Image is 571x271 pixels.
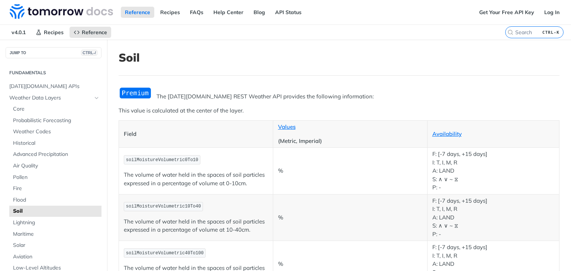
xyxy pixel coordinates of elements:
span: Probabilistic Forecasting [13,117,100,124]
a: Advanced Precipitation [9,149,101,160]
a: Lightning [9,217,101,228]
a: Values [278,123,296,130]
a: Pollen [9,172,101,183]
img: Tomorrow.io Weather API Docs [10,4,113,19]
a: Recipes [32,27,68,38]
span: v4.0.1 [7,27,30,38]
span: [DATE][DOMAIN_NAME] APIs [9,83,100,90]
p: The volume of water held in the spaces of soil particles expressed in a percentage of volume at 1... [124,218,268,234]
button: Hide subpages for Weather Data Layers [94,95,100,101]
span: Reference [82,29,107,36]
a: Maritime [9,229,101,240]
p: Field [124,130,268,138]
p: The volume of water held in the spaces of soil particles expressed in a percentage of volume at 0... [124,171,268,187]
p: (Metric, Imperial) [278,137,422,146]
a: Aviation [9,251,101,262]
span: Core [13,105,100,113]
a: Reference [70,27,111,38]
kbd: CTRL-K [541,29,561,36]
span: Weather Codes [13,128,100,135]
span: soilMoistureVolumetric10To40 [126,204,201,209]
span: Historical [13,140,100,147]
a: Weather Codes [9,126,101,137]
a: API Status [271,7,306,18]
span: Flood [13,196,100,204]
a: Probabilistic Forecasting [9,115,101,126]
a: Fire [9,183,101,194]
a: Log In [540,7,564,18]
a: Get Your Free API Key [475,7,538,18]
p: % [278,167,422,175]
a: Availability [432,130,462,137]
span: Aviation [13,253,100,261]
a: [DATE][DOMAIN_NAME] APIs [6,81,101,92]
span: Soil [13,208,100,215]
a: Blog [249,7,269,18]
p: F: [-7 days, +15 days] I: T, I, M, R A: LAND S: ∧ ∨ ~ ⧖ P: - [432,150,555,192]
span: Weather Data Layers [9,94,92,102]
a: Air Quality [9,160,101,172]
a: FAQs [186,7,207,18]
span: Solar [13,242,100,249]
span: soilMoistureVolumetric0To10 [126,157,198,163]
span: Maritime [13,231,100,238]
a: Recipes [156,7,184,18]
a: Weather Data LayersHide subpages for Weather Data Layers [6,92,101,104]
a: Core [9,104,101,115]
p: % [278,213,422,222]
p: The [DATE][DOMAIN_NAME] REST Weather API provides the following information: [119,92,559,101]
a: Soil [9,206,101,217]
a: Historical [9,138,101,149]
span: Air Quality [13,162,100,170]
h1: Soil [119,51,559,64]
a: Reference [121,7,154,18]
svg: Search [507,29,513,35]
span: Recipes [44,29,64,36]
span: Fire [13,185,100,192]
span: Pollen [13,174,100,181]
span: Advanced Precipitation [13,151,100,158]
p: % [278,260,422,268]
h2: Fundamentals [6,69,101,76]
a: Flood [9,195,101,206]
a: Solar [9,240,101,251]
button: JUMP TOCTRL-/ [6,47,101,58]
a: Help Center [209,7,248,18]
p: F: [-7 days, +15 days] I: T, I, M, R A: LAND S: ∧ ∨ ~ ⧖ P: - [432,197,555,239]
span: CTRL-/ [81,50,97,56]
span: Lightning [13,219,100,226]
p: This value is calculated at the center of the layer. [119,107,559,115]
span: soilMoistureVolumetric40To100 [126,251,204,256]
